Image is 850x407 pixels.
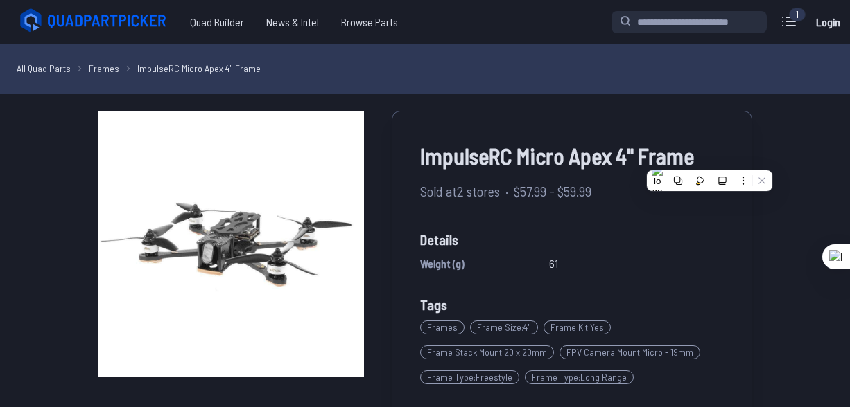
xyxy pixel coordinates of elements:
[789,8,806,21] div: 1
[420,340,560,365] a: Frame Stack Mount:20 x 20mm
[137,61,261,75] a: ImpulseRC Micro Apex 4" Frame
[420,370,519,384] span: Frame Type : Freestyle
[811,8,844,36] a: Login
[420,181,500,201] span: Sold at 2 stores
[470,315,544,340] a: Frame Size:4"
[255,8,330,36] a: News & Intel
[330,8,409,36] a: Browse Parts
[420,255,465,272] span: Weight (g)
[420,365,525,390] a: Frame Type:Freestyle
[514,181,591,201] span: $57.99 - $59.99
[549,255,558,272] span: 61
[544,315,616,340] a: Frame Kit:Yes
[420,229,724,250] span: Details
[560,340,706,365] a: FPV Camera Mount:Micro - 19mm
[525,370,634,384] span: Frame Type : Long Range
[505,181,508,201] span: ·
[420,139,724,172] span: ImpulseRC Micro Apex 4" Frame
[525,365,639,390] a: Frame Type:Long Range
[420,315,470,340] a: Frames
[17,61,71,75] a: All Quad Parts
[560,345,700,359] span: FPV Camera Mount : Micro - 19mm
[179,8,255,36] a: Quad Builder
[89,61,119,75] a: Frames
[420,296,447,313] span: Tags
[544,320,611,334] span: Frame Kit : Yes
[470,320,538,334] span: Frame Size : 4"
[98,111,364,377] img: image
[420,320,465,334] span: Frames
[420,345,554,359] span: Frame Stack Mount : 20 x 20mm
